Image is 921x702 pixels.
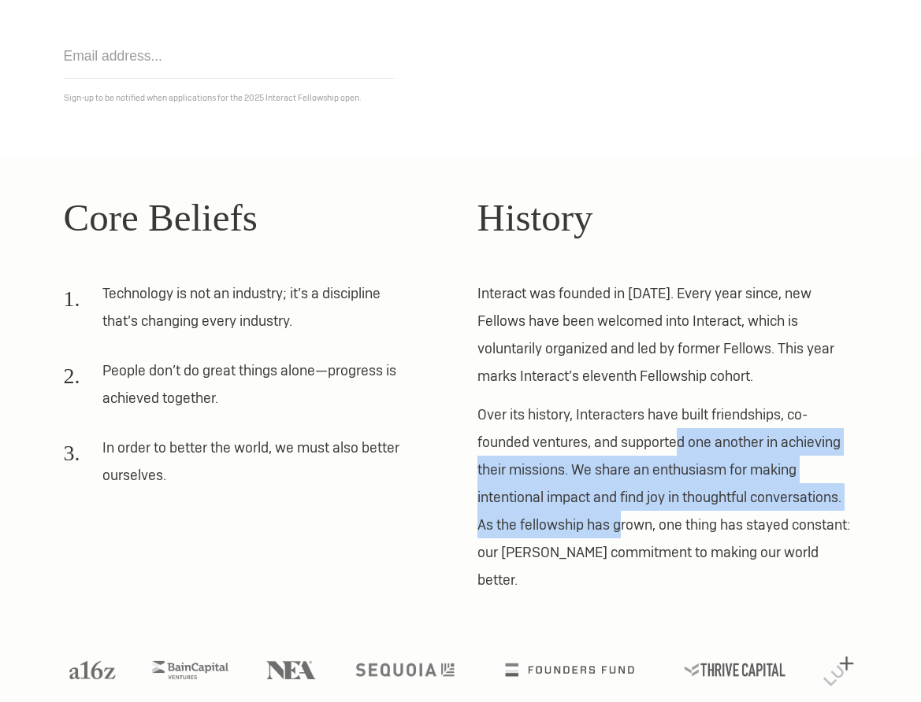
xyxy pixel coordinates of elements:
[685,663,785,676] img: Thrive Capital logo
[477,401,858,593] p: Over its history, Interacters have built friendships, co-founded ventures, and supported one anot...
[152,661,228,679] img: Bain Capital Ventures logo
[64,189,444,247] h2: Core Beliefs
[64,90,858,106] p: Sign-up to be notified when applications for the 2025 Interact Fellowship open.
[477,279,858,390] p: Interact was founded in [DATE]. Every year since, new Fellows have been welcomed into Interact, w...
[477,189,858,247] h2: History
[356,663,455,676] img: Sequoia logo
[823,656,854,686] img: Lux Capital logo
[64,34,395,79] input: Email address...
[64,434,411,500] li: In order to better the world, we must also better ourselves.
[64,357,411,423] li: People don’t do great things alone—progress is achieved together.
[69,661,115,679] img: A16Z logo
[505,663,633,676] img: Founders Fund logo
[64,279,411,345] li: Technology is not an industry; it’s a discipline that’s changing every industry.
[266,661,316,679] img: NEA logo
